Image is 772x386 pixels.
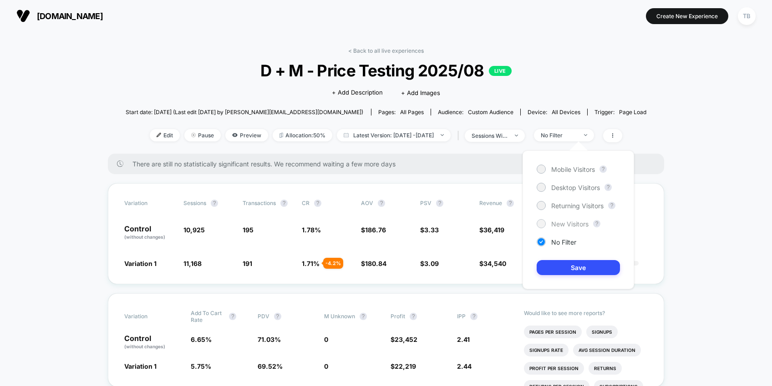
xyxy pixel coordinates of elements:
[479,200,502,206] span: Revenue
[124,234,165,240] span: (without changes)
[258,362,283,370] span: 69.52 %
[361,260,386,267] span: $
[323,258,343,269] div: - 4.2 %
[524,310,648,316] p: Would like to see more reports?
[573,344,641,356] li: Avg Session Duration
[124,335,182,350] p: Control
[468,109,513,115] span: Custom Audience
[279,133,283,138] img: rebalance
[646,8,728,24] button: Create New Experience
[302,226,321,234] span: 1.78 %
[324,313,355,320] span: M Unknown
[191,362,211,370] span: 5.75 %
[524,344,569,356] li: Signups Rate
[124,310,174,323] span: Variation
[589,362,622,375] li: Returns
[608,202,615,209] button: ?
[348,47,424,54] a: < Back to all live experiences
[124,260,157,267] span: Variation 1
[191,310,224,323] span: Add To Cart Rate
[541,132,577,139] div: No Filter
[324,362,328,370] span: 0
[280,200,288,207] button: ?
[515,135,518,136] img: end
[507,200,514,207] button: ?
[410,313,417,320] button: ?
[551,238,576,246] span: No Filter
[619,109,646,115] span: Page Load
[593,220,600,227] button: ?
[258,313,269,320] span: PDV
[229,313,236,320] button: ?
[365,260,386,267] span: 180.84
[457,336,470,343] span: 2.41
[472,132,508,139] div: sessions with impression
[157,133,161,137] img: edit
[441,134,444,136] img: end
[314,200,321,207] button: ?
[400,109,424,115] span: all pages
[274,313,281,320] button: ?
[551,202,604,210] span: Returning Visitors
[470,313,477,320] button: ?
[391,362,416,370] span: $
[395,362,416,370] span: 22,219
[424,226,439,234] span: 3.33
[391,313,405,320] span: Profit
[243,226,254,234] span: 195
[735,7,758,25] button: TB
[524,362,584,375] li: Profit Per Session
[594,109,646,115] div: Trigger:
[401,89,440,96] span: + Add Images
[243,260,252,267] span: 191
[483,226,504,234] span: 36,419
[586,326,618,338] li: Signups
[420,226,439,234] span: $
[211,200,218,207] button: ?
[14,9,106,23] button: [DOMAIN_NAME]
[479,260,506,267] span: $
[489,66,512,76] p: LIVE
[604,184,612,191] button: ?
[457,362,472,370] span: 2.44
[16,9,30,23] img: Visually logo
[552,109,580,115] span: all devices
[391,336,417,343] span: $
[183,226,205,234] span: 10,925
[258,336,281,343] span: 71.03 %
[455,129,465,142] span: |
[520,109,587,115] span: Device:
[599,165,607,173] button: ?
[483,260,506,267] span: 34,540
[738,7,756,25] div: TB
[302,200,310,206] span: CR
[479,226,504,234] span: $
[584,134,587,136] img: end
[191,133,196,137] img: end
[365,226,386,234] span: 186.76
[37,11,103,21] span: [DOMAIN_NAME]
[191,336,212,343] span: 6.65 %
[132,160,646,168] span: There are still no statistically significant results. We recommend waiting a few more days
[302,260,320,267] span: 1.71 %
[457,313,466,320] span: IPP
[424,260,439,267] span: 3.09
[524,326,582,338] li: Pages Per Session
[537,260,620,275] button: Save
[183,260,202,267] span: 11,168
[124,225,174,241] p: Control
[551,165,595,173] span: Mobile Visitors
[126,109,363,115] span: Start date: [DATE] (Last edit [DATE] by [PERSON_NAME][EMAIL_ADDRESS][DOMAIN_NAME])
[378,109,424,115] div: Pages:
[337,129,451,141] span: Latest Version: [DATE] - [DATE]
[225,129,268,141] span: Preview
[243,200,276,206] span: Transactions
[551,184,600,191] span: Desktop Visitors
[361,226,386,234] span: $
[420,200,432,206] span: PSV
[124,200,174,207] span: Variation
[184,129,221,141] span: Pause
[124,344,165,349] span: (without changes)
[378,200,385,207] button: ?
[361,200,373,206] span: AOV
